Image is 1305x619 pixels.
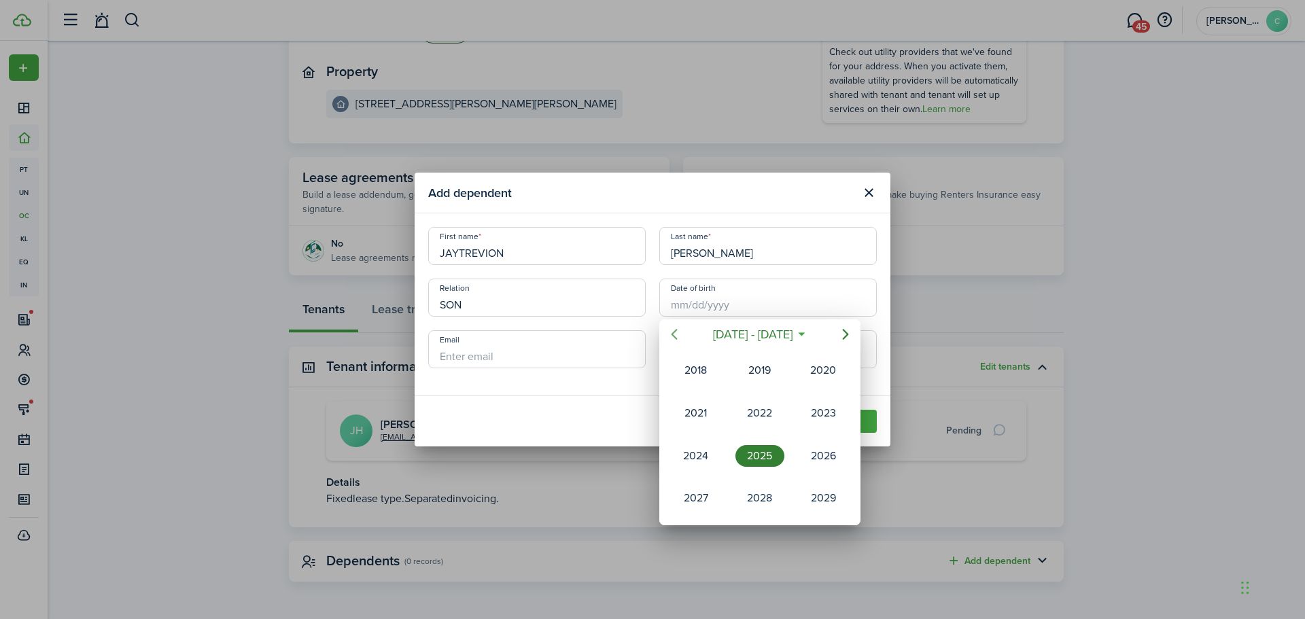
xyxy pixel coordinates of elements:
div: 2020 [799,359,848,381]
div: 2021 [672,402,720,424]
div: 2029 [799,487,848,509]
div: 2025 [735,445,784,467]
div: 2018 [672,359,720,381]
div: 2022 [735,402,784,424]
div: 2027 [672,487,720,509]
span: [DATE] - [DATE] [710,322,796,347]
mbsc-button: Next page [832,321,859,348]
div: 2024 [672,445,720,467]
div: 2026 [799,445,848,467]
mbsc-button: Previous page [661,321,688,348]
div: 2023 [799,402,848,424]
div: 2028 [735,487,784,509]
div: 2019 [735,359,784,381]
mbsc-button: [DATE] - [DATE] [705,322,801,347]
